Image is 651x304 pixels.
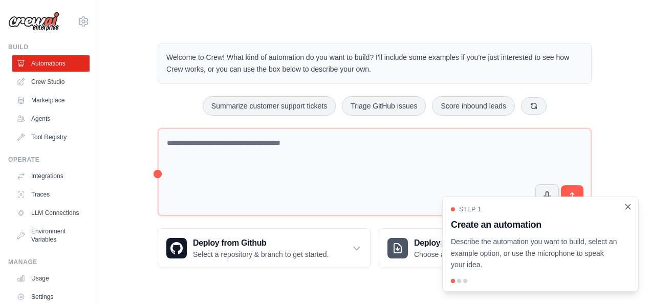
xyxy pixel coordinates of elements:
a: Marketplace [12,92,90,108]
h3: Deploy from Github [193,237,329,249]
p: Select a repository & branch to get started. [193,249,329,259]
a: Usage [12,270,90,287]
button: Triage GitHub issues [342,96,426,116]
p: Welcome to Crew! What kind of automation do you want to build? I'll include some examples if you'... [166,52,583,75]
h3: Create an automation [451,218,618,232]
a: Crew Studio [12,74,90,90]
div: Manage [8,258,90,266]
div: Build [8,43,90,51]
div: Operate [8,156,90,164]
iframe: Chat Widget [600,255,651,304]
h3: Deploy from zip file [414,237,501,249]
a: Automations [12,55,90,72]
a: Environment Variables [12,223,90,248]
button: Summarize customer support tickets [203,96,336,116]
button: Score inbound leads [432,96,515,116]
span: Step 1 [459,205,481,213]
a: Traces [12,186,90,203]
p: Describe the automation you want to build, select an example option, or use the microphone to spe... [451,236,618,271]
a: Agents [12,111,90,127]
a: LLM Connections [12,205,90,221]
button: Close walkthrough [624,203,632,211]
img: Logo [8,12,59,31]
a: Integrations [12,168,90,184]
a: Tool Registry [12,129,90,145]
p: Choose a zip file to upload. [414,249,501,259]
